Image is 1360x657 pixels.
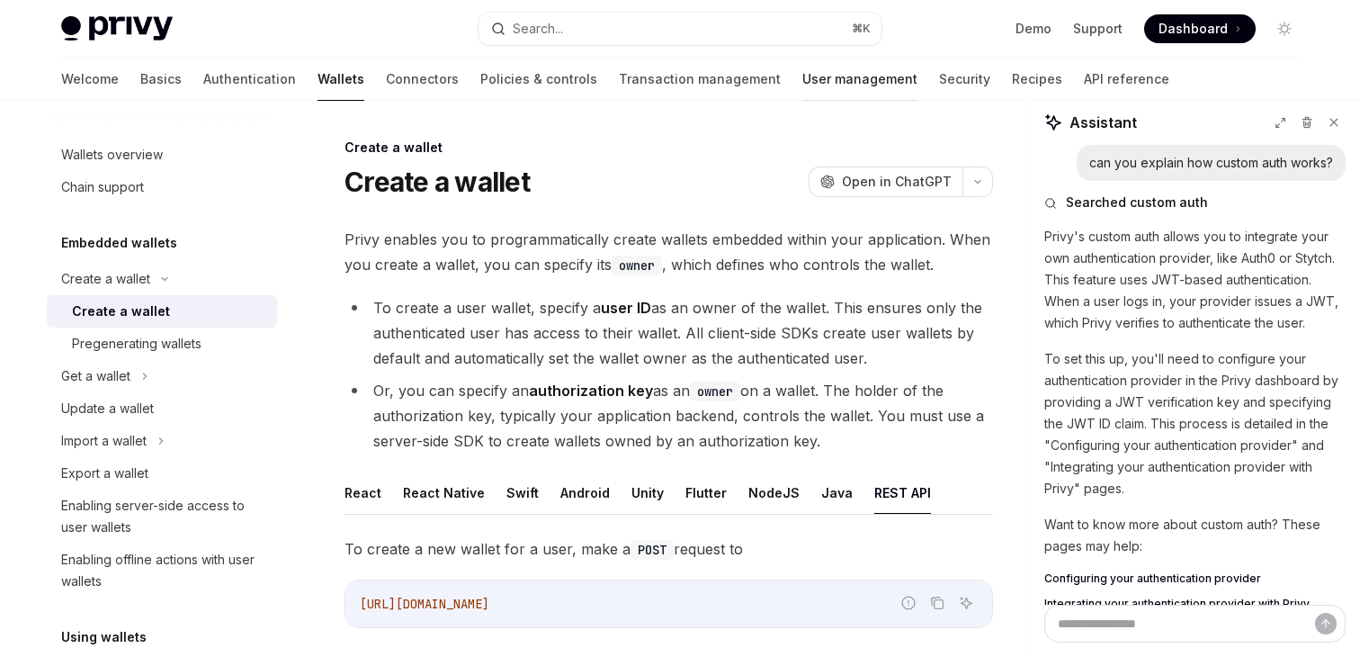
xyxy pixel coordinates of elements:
a: Demo [1016,20,1051,38]
button: React [344,472,381,514]
div: Chain support [61,176,144,198]
a: User management [802,58,917,101]
code: POST [631,540,674,560]
a: Create a wallet [47,295,277,328]
a: Export a wallet [47,457,277,490]
div: Create a wallet [344,139,993,157]
button: Searched custom auth [1044,193,1346,211]
span: Open in ChatGPT [842,173,952,191]
img: light logo [61,16,173,41]
button: Send message [1315,613,1337,634]
a: Transaction management [619,58,781,101]
div: Enabling offline actions with user wallets [61,549,266,592]
a: Chain support [47,171,277,203]
a: Welcome [61,58,119,101]
strong: authorization key [529,382,653,400]
a: Basics [140,58,182,101]
button: Swift [506,472,539,514]
a: Pregenerating wallets [47,328,277,360]
h5: Using wallets [61,626,147,648]
a: Update a wallet [47,392,277,425]
button: Android [560,472,610,514]
div: Pregenerating wallets [72,333,201,355]
div: Create a wallet [72,301,170,322]
span: Searched custom auth [1066,193,1208,211]
a: Connectors [386,58,459,101]
button: Open in ChatGPT [809,166,962,197]
div: Search... [513,18,563,40]
p: Privy's custom auth allows you to integrate your own authentication provider, like Auth0 or Stytc... [1044,226,1346,334]
a: Support [1073,20,1123,38]
span: Dashboard [1159,20,1228,38]
a: Wallets [318,58,364,101]
button: Toggle dark mode [1270,14,1299,43]
button: NodeJS [748,472,800,514]
code: owner [612,256,662,275]
a: Authentication [203,58,296,101]
a: Recipes [1012,58,1062,101]
li: Or, you can specify an as an on a wallet. The holder of the authorization key, typically your app... [344,378,993,454]
button: React Native [403,472,485,514]
div: Create a wallet [61,268,150,290]
a: Policies & controls [480,58,597,101]
div: Enabling server-side access to user wallets [61,495,266,538]
a: Wallets overview [47,139,277,171]
span: Configuring your authentication provider [1044,571,1261,586]
div: Wallets overview [61,144,163,166]
a: Configuring your authentication provider [1044,571,1346,586]
button: Flutter [685,472,727,514]
span: Privy enables you to programmatically create wallets embedded within your application. When you c... [344,227,993,277]
a: Integrating your authentication provider with Privy [1044,597,1346,611]
p: Want to know more about custom auth? These pages may help: [1044,514,1346,557]
strong: user ID [601,299,651,317]
div: Get a wallet [61,365,130,387]
button: Java [821,472,853,514]
a: Enabling offline actions with user wallets [47,544,277,598]
div: Update a wallet [61,398,154,419]
h5: Embedded wallets [61,232,177,254]
span: Integrating your authentication provider with Privy [1044,597,1310,611]
a: Enabling server-side access to user wallets [47,490,277,544]
button: Unity [631,472,664,514]
span: To create a new wallet for a user, make a request to [344,536,993,562]
span: Assistant [1069,112,1137,133]
li: To create a user wallet, specify a as an owner of the wallet. This ensures only the authenticated... [344,295,993,371]
div: Import a wallet [61,430,147,452]
p: To set this up, you'll need to configure your authentication provider in the Privy dashboard by p... [1044,348,1346,499]
div: Export a wallet [61,463,148,484]
span: ⌘ K [852,22,871,36]
a: Dashboard [1144,14,1256,43]
h1: Create a wallet [344,166,530,198]
button: Search...⌘K [479,13,881,45]
code: owner [690,382,740,401]
button: REST API [874,472,931,514]
a: Security [939,58,990,101]
div: can you explain how custom auth works? [1089,154,1333,172]
a: API reference [1084,58,1169,101]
